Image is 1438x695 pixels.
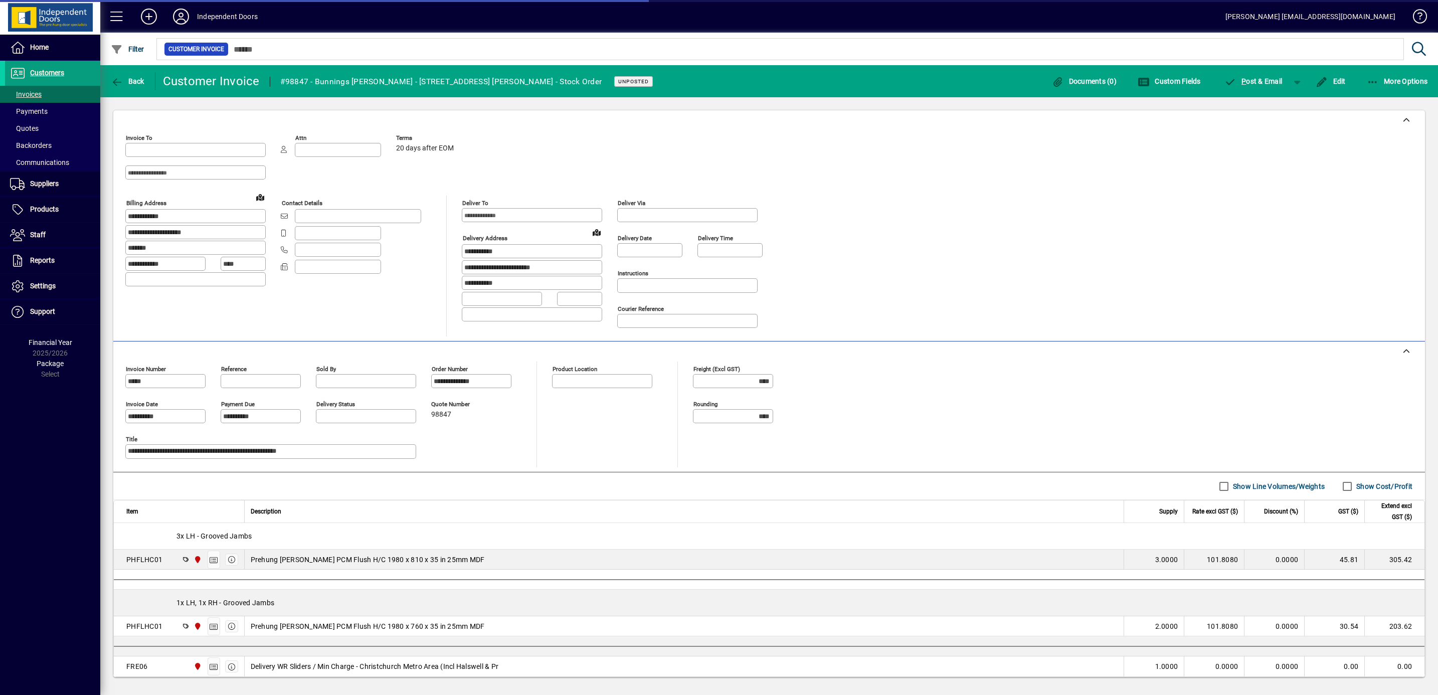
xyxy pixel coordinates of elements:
[618,235,652,242] mat-label: Delivery date
[111,77,144,85] span: Back
[114,590,1424,616] div: 1x LH, 1x RH - Grooved Jambs
[553,366,597,373] mat-label: Product location
[126,506,138,517] span: Item
[431,411,451,419] span: 98847
[698,235,733,242] mat-label: Delivery time
[197,9,258,25] div: Independent Doors
[1190,661,1238,671] div: 0.0000
[5,171,100,197] a: Suppliers
[1244,656,1304,676] td: 0.0000
[191,554,203,565] span: Christchurch
[5,120,100,137] a: Quotes
[100,72,155,90] app-page-header-button: Back
[168,44,224,54] span: Customer Invoice
[693,366,740,373] mat-label: Freight (excl GST)
[462,200,488,207] mat-label: Deliver To
[1244,550,1304,570] td: 0.0000
[1304,656,1364,676] td: 0.00
[30,205,59,213] span: Products
[5,197,100,222] a: Products
[1190,555,1238,565] div: 101.8080
[1219,72,1288,90] button: Post & Email
[1159,506,1178,517] span: Supply
[1313,72,1348,90] button: Edit
[5,223,100,248] a: Staff
[5,86,100,103] a: Invoices
[316,401,355,408] mat-label: Delivery status
[30,282,56,290] span: Settings
[1049,72,1119,90] button: Documents (0)
[252,189,268,205] a: View on map
[1304,550,1364,570] td: 45.81
[1138,77,1201,85] span: Custom Fields
[295,134,306,141] mat-label: Attn
[108,72,147,90] button: Back
[251,555,485,565] span: Prehung [PERSON_NAME] PCM Flush H/C 1980 x 810 x 35 in 25mm MDF
[5,274,100,299] a: Settings
[618,78,649,85] span: Unposted
[1364,616,1424,636] td: 203.62
[618,270,648,277] mat-label: Instructions
[221,401,255,408] mat-label: Payment due
[126,134,152,141] mat-label: Invoice To
[114,523,1424,549] div: 3x LH - Grooved Jambs
[126,621,162,631] div: PHFLHC01
[10,107,48,115] span: Payments
[37,360,64,368] span: Package
[10,124,39,132] span: Quotes
[5,137,100,154] a: Backorders
[1231,481,1325,491] label: Show Line Volumes/Weights
[618,305,664,312] mat-label: Courier Reference
[10,141,52,149] span: Backorders
[618,200,645,207] mat-label: Deliver via
[1135,72,1203,90] button: Custom Fields
[1244,616,1304,636] td: 0.0000
[30,231,46,239] span: Staff
[1155,621,1178,631] span: 2.0000
[30,307,55,315] span: Support
[126,436,137,443] mat-label: Title
[126,401,158,408] mat-label: Invoice date
[191,621,203,632] span: Christchurch
[1371,500,1412,523] span: Extend excl GST ($)
[30,43,49,51] span: Home
[126,555,162,565] div: PHFLHC01
[589,224,605,240] a: View on map
[431,401,491,408] span: Quote number
[1264,506,1298,517] span: Discount (%)
[165,8,197,26] button: Profile
[1405,2,1425,35] a: Knowledge Base
[5,154,100,171] a: Communications
[111,45,144,53] span: Filter
[10,90,42,98] span: Invoices
[126,366,166,373] mat-label: Invoice number
[1225,9,1395,25] div: [PERSON_NAME] [EMAIL_ADDRESS][DOMAIN_NAME]
[30,180,59,188] span: Suppliers
[1051,77,1117,85] span: Documents (0)
[133,8,165,26] button: Add
[5,299,100,324] a: Support
[5,248,100,273] a: Reports
[1190,621,1238,631] div: 101.8080
[396,144,454,152] span: 20 days after EOM
[396,135,456,141] span: Terms
[1367,77,1428,85] span: More Options
[693,401,717,408] mat-label: Rounding
[1224,77,1283,85] span: ost & Email
[1155,555,1178,565] span: 3.0000
[251,621,485,631] span: Prehung [PERSON_NAME] PCM Flush H/C 1980 x 760 x 35 in 25mm MDF
[251,506,281,517] span: Description
[29,338,72,346] span: Financial Year
[10,158,69,166] span: Communications
[251,661,499,671] span: Delivery WR Sliders / Min Charge - Christchurch Metro Area (Incl Halswell & Pr
[163,73,260,89] div: Customer Invoice
[126,661,147,671] div: FRE06
[5,103,100,120] a: Payments
[191,661,203,672] span: Christchurch
[108,40,147,58] button: Filter
[1155,661,1178,671] span: 1.0000
[1338,506,1358,517] span: GST ($)
[1316,77,1346,85] span: Edit
[221,366,247,373] mat-label: Reference
[1364,72,1430,90] button: More Options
